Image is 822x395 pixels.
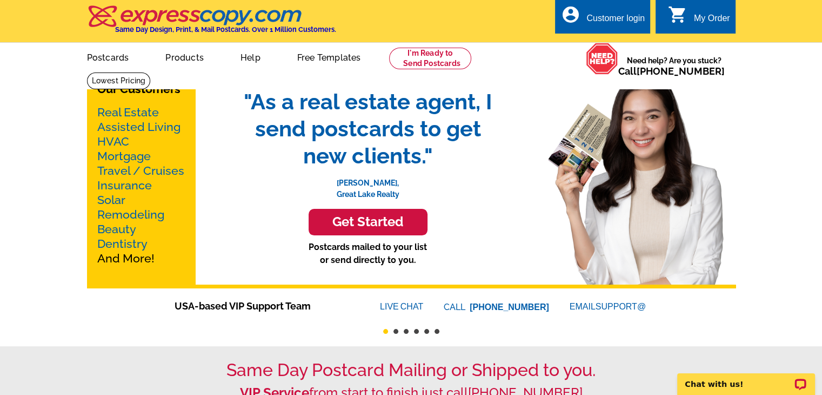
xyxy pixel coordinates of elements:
[404,329,409,334] button: 3 of 6
[97,164,184,177] a: Travel / Cruises
[97,105,185,266] p: And More!
[435,329,439,334] button: 6 of 6
[87,13,336,34] a: Same Day Design, Print, & Mail Postcards. Over 1 Million Customers.
[97,193,125,207] a: Solar
[223,44,278,69] a: Help
[322,214,414,230] h3: Get Started
[570,302,647,311] a: EMAILSUPPORT@
[97,149,151,163] a: Mortgage
[424,329,429,334] button: 5 of 6
[393,329,398,334] button: 2 of 6
[233,241,503,267] p: Postcards mailed to your list or send directly to you.
[233,209,503,235] a: Get Started
[637,65,725,77] a: [PHONE_NUMBER]
[596,300,647,313] font: SUPPORT@
[560,12,645,25] a: account_circle Customer login
[618,55,730,77] span: Need help? Are you stuck?
[560,5,580,24] i: account_circle
[97,208,164,221] a: Remodeling
[175,299,347,313] span: USA-based VIP Support Team
[233,88,503,169] span: "As a real estate agent, I send postcards to get new clients."
[97,106,159,119] a: Real Estate
[414,329,419,334] button: 4 of 6
[668,5,687,24] i: shopping_cart
[97,179,152,192] a: Insurance
[70,44,146,69] a: Postcards
[444,301,467,314] font: CALL
[670,361,822,395] iframe: LiveChat chat widget
[97,120,181,134] a: Assisted Living
[586,14,645,29] div: Customer login
[668,12,730,25] a: shopping_cart My Order
[383,329,388,334] button: 1 of 6
[148,44,221,69] a: Products
[280,44,378,69] a: Free Templates
[380,302,423,311] a: LIVECHAT
[586,43,618,75] img: help
[470,302,549,312] a: [PHONE_NUMBER]
[97,222,136,236] a: Beauty
[87,360,736,380] h1: Same Day Postcard Mailing or Shipped to you.
[380,300,400,313] font: LIVE
[233,169,503,200] p: [PERSON_NAME], Great Lake Realty
[618,65,725,77] span: Call
[97,237,148,251] a: Dentistry
[115,25,336,34] h4: Same Day Design, Print, & Mail Postcards. Over 1 Million Customers.
[97,135,129,148] a: HVAC
[694,14,730,29] div: My Order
